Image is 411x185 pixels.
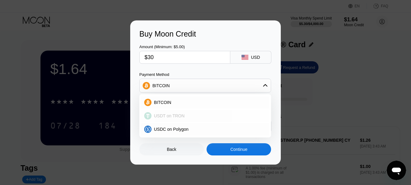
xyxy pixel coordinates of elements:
span: USDC on Polygon [154,127,189,132]
div: USD [251,55,260,60]
input: $0.00 [145,51,225,63]
span: BITCOIN [154,100,171,105]
div: BITCOIN [152,83,170,88]
div: Continue [230,147,247,152]
div: USDC on Polygon [141,123,269,135]
div: BITCOIN [140,80,271,92]
div: Payment Method [139,72,271,77]
div: USDT on TRON [141,110,269,122]
iframe: Button to launch messaging window [387,161,406,180]
div: Back [167,147,176,152]
div: Amount (Minimum: $5.00) [139,44,230,49]
div: BITCOIN [141,96,269,109]
div: Continue [207,143,271,155]
div: Back [139,143,204,155]
span: USDT on TRON [154,113,185,118]
div: Buy Moon Credit [139,30,272,38]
